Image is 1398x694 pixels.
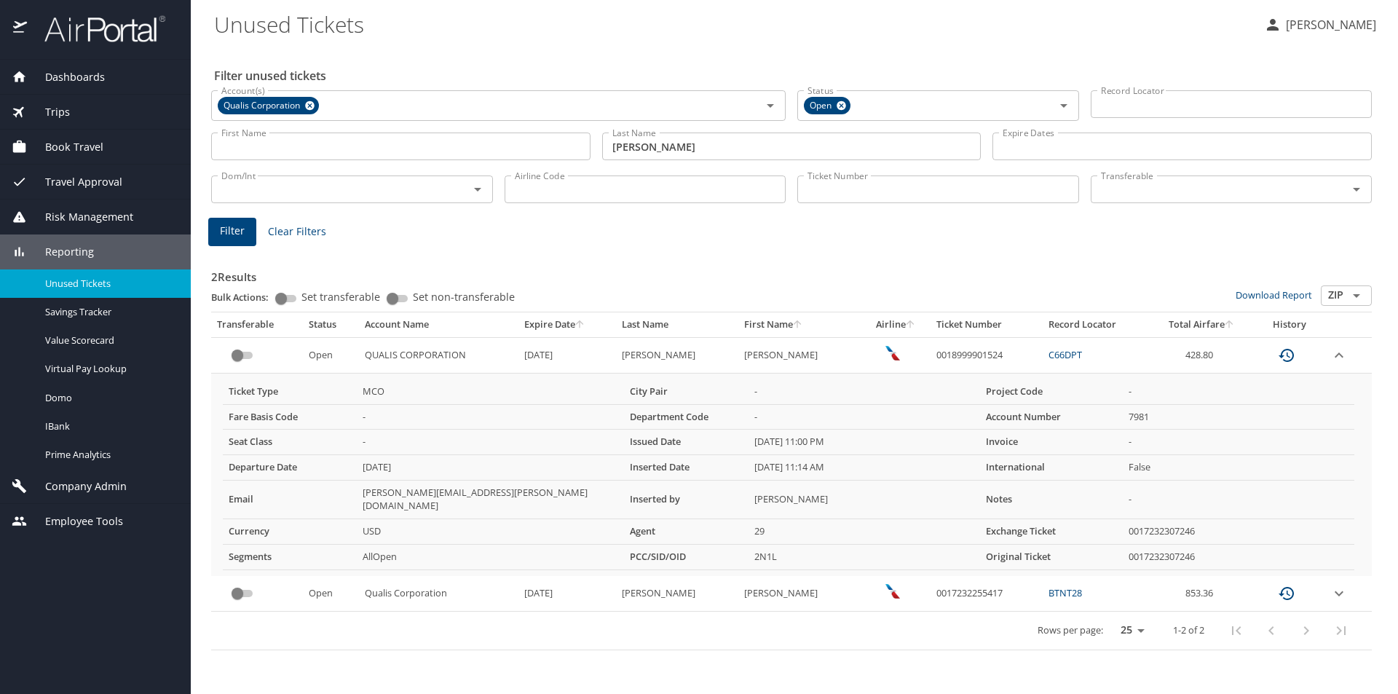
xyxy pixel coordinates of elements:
[357,404,624,430] td: -
[980,379,1123,404] th: Project Code
[45,448,173,462] span: Prime Analytics
[1123,430,1354,455] td: -
[45,419,173,433] span: IBank
[303,337,359,373] td: Open
[1330,585,1348,602] button: expand row
[217,318,297,331] div: Transferable
[1236,288,1312,301] a: Download Report
[1150,312,1255,337] th: Total Airfare
[575,320,585,330] button: sort
[624,455,749,481] th: Inserted Date
[357,455,624,481] td: [DATE]
[616,576,738,612] td: [PERSON_NAME]
[616,337,738,373] td: [PERSON_NAME]
[27,478,127,494] span: Company Admin
[303,312,359,337] th: Status
[223,379,357,404] th: Ticket Type
[223,481,357,519] th: Email
[624,481,749,519] th: Inserted by
[27,104,70,120] span: Trips
[357,519,624,545] td: USD
[1054,95,1074,116] button: Open
[1043,312,1149,337] th: Record Locator
[45,334,173,347] span: Value Scorecard
[980,455,1123,481] th: International
[1048,348,1082,361] a: C66DPT
[793,320,803,330] button: sort
[749,481,980,519] td: [PERSON_NAME]
[980,481,1123,519] th: Notes
[1258,12,1382,38] button: [PERSON_NAME]
[27,244,94,260] span: Reporting
[804,98,840,114] span: Open
[980,544,1123,569] th: Original Ticket
[1123,481,1354,519] td: -
[749,455,980,481] td: [DATE] 11:14 AM
[518,337,616,373] td: [DATE]
[749,519,980,545] td: 29
[1150,337,1255,373] td: 428.80
[27,174,122,190] span: Travel Approval
[214,1,1252,47] h1: Unused Tickets
[749,404,980,430] td: -
[1281,16,1376,33] p: [PERSON_NAME]
[624,544,749,569] th: PCC/SID/OID
[624,379,749,404] th: City Pair
[624,430,749,455] th: Issued Date
[624,519,749,545] th: Agent
[357,379,624,404] td: MCO
[1255,312,1325,337] th: History
[1123,379,1354,404] td: -
[1346,179,1367,200] button: Open
[211,260,1372,285] h3: 2 Results
[738,576,861,612] td: [PERSON_NAME]
[27,513,123,529] span: Employee Tools
[223,519,357,545] th: Currency
[1109,620,1150,642] select: rows per page
[518,576,616,612] td: [DATE]
[45,305,173,319] span: Savings Tracker
[45,277,173,291] span: Unused Tickets
[1048,586,1082,599] a: BTNT28
[760,95,781,116] button: Open
[861,312,930,337] th: Airline
[1330,347,1348,364] button: expand row
[738,337,861,373] td: [PERSON_NAME]
[749,544,980,569] td: 2N1L
[467,179,488,200] button: Open
[980,404,1123,430] th: Account Number
[1123,519,1354,545] td: 0017232307246
[211,312,1372,650] table: custom pagination table
[218,98,309,114] span: Qualis Corporation
[27,139,103,155] span: Book Travel
[980,519,1123,545] th: Exchange Ticket
[218,97,319,114] div: Qualis Corporation
[931,576,1043,612] td: 0017232255417
[357,430,624,455] td: -
[303,576,359,612] td: Open
[749,430,980,455] td: [DATE] 11:00 PM
[27,209,133,225] span: Risk Management
[624,404,749,430] th: Department Code
[1346,285,1367,306] button: Open
[518,312,616,337] th: Expire Date
[208,218,256,246] button: Filter
[220,222,245,240] span: Filter
[13,15,28,43] img: icon-airportal.png
[1225,320,1235,330] button: sort
[268,223,326,241] span: Clear Filters
[357,544,624,569] td: AllOpen
[931,337,1043,373] td: 0018999901524
[357,481,624,519] td: [PERSON_NAME][EMAIL_ADDRESS][PERSON_NAME][DOMAIN_NAME]
[223,430,357,455] th: Seat Class
[301,292,380,302] span: Set transferable
[223,379,1354,570] table: more info about unused tickets
[906,320,916,330] button: sort
[1123,404,1354,430] td: 7981
[45,362,173,376] span: Virtual Pay Lookup
[262,218,332,245] button: Clear Filters
[749,379,980,404] td: -
[359,576,518,612] td: Qualis Corporation
[931,312,1043,337] th: Ticket Number
[223,544,357,569] th: Segments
